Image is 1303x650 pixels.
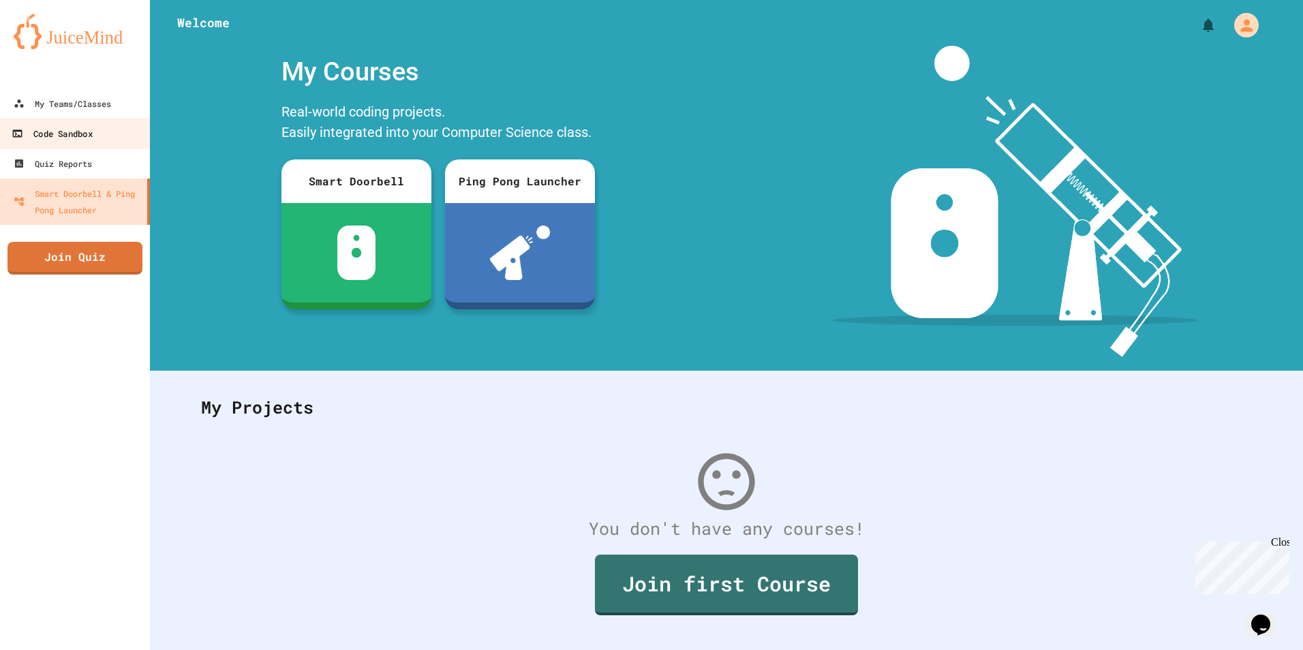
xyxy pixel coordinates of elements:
[275,98,602,149] div: Real-world coding projects. Easily integrated into your Computer Science class.
[187,516,1266,542] div: You don't have any courses!
[5,5,94,87] div: Chat with us now!Close
[14,14,136,49] img: logo-orange.svg
[12,125,92,142] div: Code Sandbox
[445,159,595,203] div: Ping Pong Launcher
[187,381,1266,434] div: My Projects
[832,46,1197,357] img: banner-image-my-projects.png
[337,226,376,280] img: sdb-white.svg
[281,159,431,203] div: Smart Doorbell
[1246,595,1289,636] iframe: chat widget
[14,95,111,112] div: My Teams/Classes
[275,46,602,98] div: My Courses
[7,242,142,275] a: Join Quiz
[1190,536,1289,594] iframe: chat widget
[14,185,142,218] div: Smart Doorbell & Ping Pong Launcher
[595,555,858,615] a: Join first Course
[490,226,551,280] img: ppl-with-ball.png
[1220,10,1262,41] div: My Account
[14,155,92,172] div: Quiz Reports
[1175,14,1220,37] div: My Notifications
